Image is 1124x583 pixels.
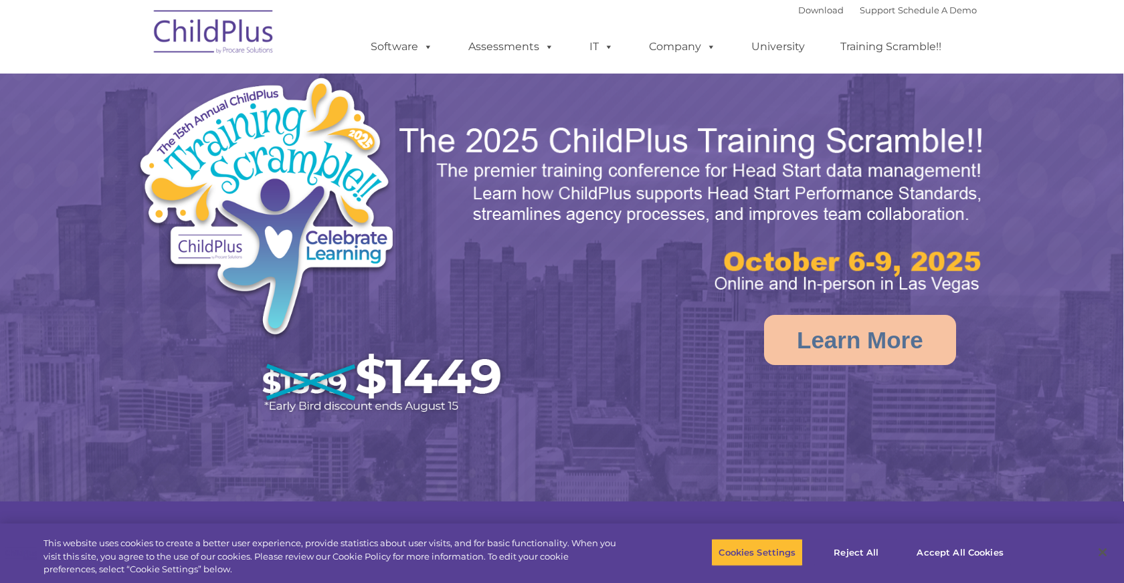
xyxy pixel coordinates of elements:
a: IT [576,33,627,60]
a: Company [636,33,729,60]
font: | [798,5,977,15]
a: Training Scramble!! [827,33,955,60]
a: Learn More [764,315,956,365]
a: Support [860,5,895,15]
div: This website uses cookies to create a better user experience, provide statistics about user visit... [43,537,618,576]
a: Software [357,33,446,60]
button: Close [1088,538,1117,567]
a: Assessments [455,33,567,60]
button: Accept All Cookies [909,538,1010,566]
button: Reject All [814,538,898,566]
button: Cookies Settings [711,538,803,566]
a: Download [798,5,844,15]
a: Schedule A Demo [898,5,977,15]
a: University [738,33,818,60]
img: ChildPlus by Procare Solutions [147,1,281,68]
